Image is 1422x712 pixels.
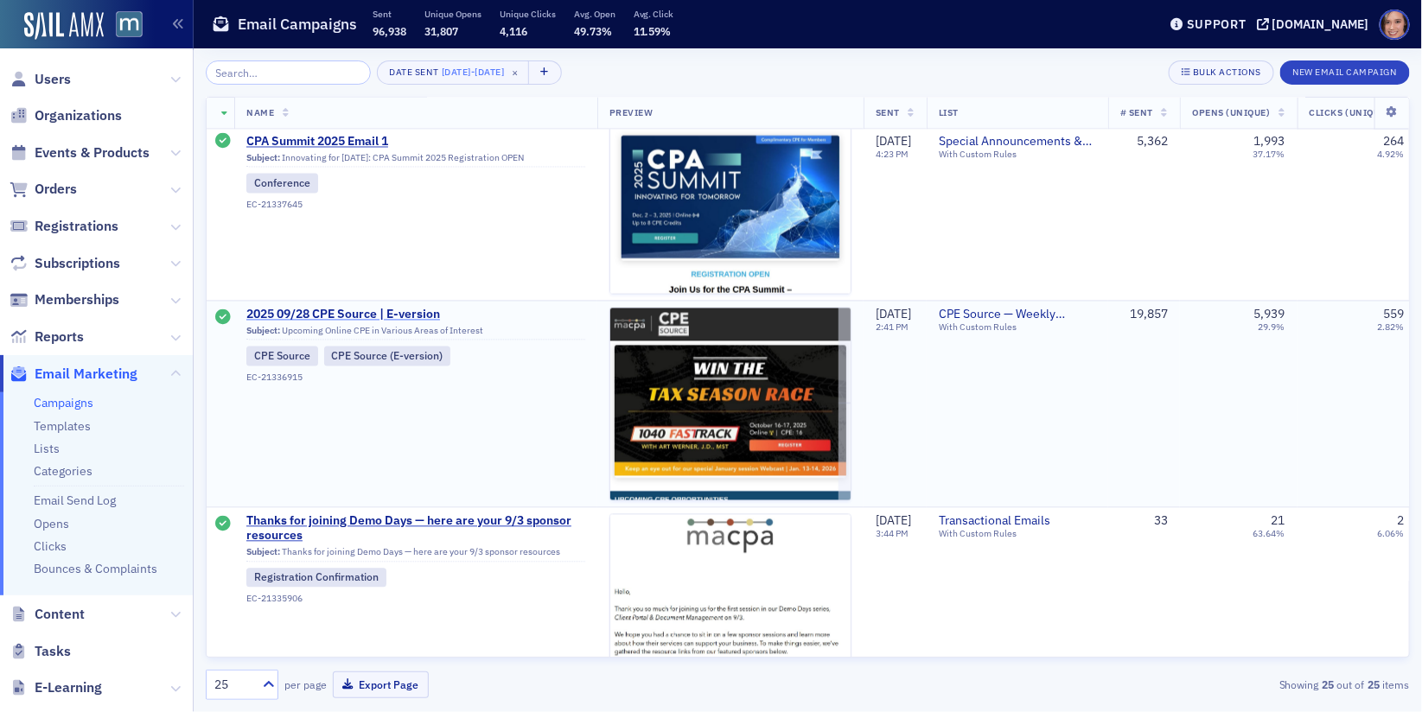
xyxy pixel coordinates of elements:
a: Events & Products [10,143,150,162]
div: Registration Confirmation [246,569,386,588]
div: 6.06% [1378,529,1405,540]
a: E-Learning [10,678,102,697]
a: Templates [34,418,91,434]
span: [DATE] [442,66,471,78]
div: Innovating for [DATE]: CPA Summit 2025 Registration OPEN [246,152,585,168]
span: Organizations [35,106,122,125]
time: 3:44 PM [876,528,909,540]
a: Bounces & Complaints [34,561,157,576]
div: Sent [216,310,232,327]
a: Registrations [10,217,118,236]
a: Content [10,605,85,624]
div: With Custom Rules [939,529,1096,540]
span: Orders [35,180,77,199]
div: Thanks for joining Demo Days — here are your 9/3 sponsor resources [246,547,585,563]
a: Campaigns [34,395,93,410]
span: [DATE] [475,66,504,78]
span: Memberships [35,290,119,309]
button: Export Page [333,671,429,698]
div: 5,939 [1254,308,1285,323]
a: Tasks [10,642,71,661]
div: 37.17% [1253,149,1285,161]
span: Subject: [246,326,280,337]
div: 5,362 [1120,134,1168,149]
div: Bulk Actions [1193,67,1260,77]
a: Clicks [34,538,67,554]
span: E-Learning [35,678,102,697]
span: 4,116 [500,24,527,38]
span: Registrations [35,217,118,236]
span: 49.73% [574,24,612,38]
a: Lists [34,441,60,456]
div: 2.82% [1378,322,1405,334]
span: Subject: [246,152,280,163]
button: New Email Campaign [1280,60,1410,85]
img: SailAMX [24,12,104,40]
div: Sent [216,517,232,534]
a: Subscriptions [10,254,120,273]
time: 2:41 PM [876,321,909,334]
span: Subject: [246,547,280,558]
button: [DOMAIN_NAME] [1257,18,1375,30]
a: Categories [34,463,92,479]
div: 63.64% [1253,529,1285,540]
div: 19,857 [1120,308,1168,323]
div: 2 [1398,514,1405,530]
strong: 25 [1365,677,1383,692]
span: Clicks (Unique) [1310,107,1390,119]
a: 2025 09/28 CPE Source | E-version [246,308,585,323]
div: 29.9% [1259,322,1285,334]
span: Email Marketing [35,365,137,384]
span: Users [35,70,71,89]
div: Upcoming Online CPE in Various Areas of Interest [246,326,585,341]
time: 4:23 PM [876,149,909,161]
button: Bulk Actions [1169,60,1273,85]
a: Reports [10,327,84,346]
div: With Custom Rules [939,322,1096,334]
p: Avg. Open [574,8,615,20]
span: 96,938 [373,24,406,38]
a: Memberships [10,290,119,309]
a: New Email Campaign [1280,63,1410,79]
p: Unique Opens [424,8,481,20]
div: EC-21335906 [246,594,585,605]
span: Profile [1380,10,1410,40]
img: SailAMX [116,11,143,38]
div: Sent [216,134,232,151]
a: Orders [10,180,77,199]
div: 4.92% [1378,149,1405,161]
a: CPA Summit 2025 Email 1 [246,134,585,149]
span: Events & Products [35,143,150,162]
p: Unique Clicks [500,8,556,20]
div: 559 [1384,308,1405,323]
div: 21 [1272,514,1285,530]
span: [DATE] [876,133,911,149]
div: With Custom Rules [939,149,1096,161]
input: Search… [206,60,371,85]
span: Name [246,107,274,119]
span: List [939,107,959,119]
span: × [507,65,523,80]
span: Opens (Unique) [1192,107,1270,119]
a: Thanks for joining Demo Days — here are your 9/3 sponsor resources [246,514,585,544]
div: - [442,64,505,81]
a: Transactional Emails [939,514,1096,530]
a: Email Send Log [34,493,116,508]
div: EC-21337645 [246,199,585,210]
span: [DATE] [876,513,911,529]
div: EC-21336915 [246,372,585,384]
span: 31,807 [424,24,458,38]
span: Sent [876,107,900,119]
div: Date Sent [390,67,439,78]
span: # Sent [1120,107,1153,119]
a: CPE Source — Weekly Upcoming CPE Course List [939,308,1096,323]
div: 25 [214,676,252,694]
strong: 25 [1319,677,1337,692]
a: Special Announcements & Special Event Invitations [939,134,1096,149]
